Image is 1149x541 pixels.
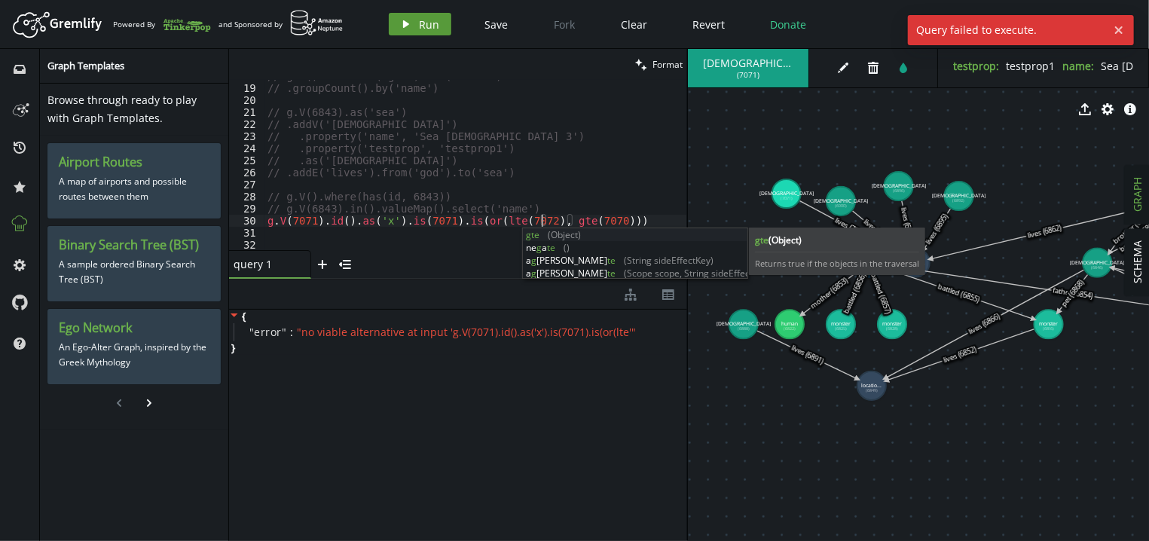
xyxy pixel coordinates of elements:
button: Sign In [1088,13,1138,35]
tspan: (6825) [835,326,847,332]
tspan: [DEMOGRAPHIC_DATA] [932,192,986,199]
span: " no viable alternative at input 'g.V(7071).id().as('x').is(7071).is(or(lte' " [298,325,637,339]
span: Format [652,58,683,71]
div: and Sponsored by [218,10,344,38]
button: Revert [682,13,737,35]
tspan: (6846) [1091,264,1103,270]
div: Powered By [113,11,211,38]
div: 26 [229,167,264,179]
b: gte [755,234,919,246]
div: 22 [229,118,264,130]
button: Run [389,13,451,35]
div: 28 [229,191,264,203]
span: (Object) [769,234,802,246]
span: [DEMOGRAPHIC_DATA] [703,57,793,70]
tspan: [DEMOGRAPHIC_DATA] [814,197,868,204]
div: 32 [229,239,264,251]
div: 30 [229,215,264,227]
span: error [255,326,283,339]
span: Query failed to execute. [908,15,1108,45]
span: ( 7071 ) [737,70,759,80]
div: 31 [229,227,264,239]
span: Returns true if the objects in the traversal [755,258,919,269]
button: Donate [759,13,818,35]
span: Clear [622,17,648,32]
div: 27 [229,179,264,191]
span: testprop1 [1006,59,1055,73]
tspan: locatio... [905,259,925,266]
h3: Binary Search Tree (BST) [59,237,209,253]
tspan: (6816) [1043,326,1055,332]
tspan: (7071) [781,195,793,201]
span: " [249,325,255,339]
tspan: [DEMOGRAPHIC_DATA] [1070,259,1124,266]
span: SCHEMA [1130,241,1144,284]
tspan: [DEMOGRAPHIC_DATA] [717,320,771,327]
text: lives (6899) [898,206,915,243]
span: GRAPH [1130,178,1144,212]
div: 29 [229,203,264,215]
div: 24 [229,142,264,154]
tspan: (6896) [893,188,905,194]
span: Browse through ready to play with Graph Templates. [47,93,197,125]
div: Autocomplete suggestions [522,228,748,279]
p: A map of airports and possible routes between them [59,170,209,208]
h3: Airport Routes [59,154,209,170]
tspan: monster [882,320,902,327]
span: query 1 [234,257,294,271]
tspan: human [781,320,798,327]
button: Fork [542,13,588,35]
span: Graph Templates [47,59,124,72]
tspan: (6888) [738,326,750,332]
tspan: locatio... [861,382,882,389]
button: Clear [610,13,659,35]
div: 20 [229,94,264,106]
div: 19 [229,82,264,94]
tspan: [DEMOGRAPHIC_DATA] [759,190,814,197]
tspan: (6828) [886,326,898,332]
span: " [282,325,287,339]
tspan: (6900) [835,203,847,209]
img: AWS Neptune [290,10,344,36]
span: : [291,326,294,339]
span: Run [420,17,440,32]
tspan: (6849) [866,387,878,393]
div: 21 [229,106,264,118]
button: Save [474,13,520,35]
span: Revert [693,17,726,32]
tspan: monster [1039,320,1059,327]
tspan: [DEMOGRAPHIC_DATA] [872,182,926,189]
span: { [242,310,246,323]
tspan: monster [831,320,851,327]
tspan: (6822) [784,326,796,332]
tspan: (6892) [953,197,965,203]
h3: Ego Network [59,320,209,336]
div: 25 [229,154,264,167]
text: lives (6862) [1026,223,1063,241]
button: Format [631,49,687,80]
label: name : [1062,59,1094,73]
label: testprop : [953,59,999,73]
span: Save [485,17,509,32]
p: A sample ordered Binary Search Tree (BST) [59,253,209,291]
div: 23 [229,130,264,142]
p: An Ego-Alter Graph, inspired by the Greek Mythology [59,336,209,374]
span: Donate [771,17,807,32]
span: Fork [555,17,576,32]
span: } [229,341,235,355]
